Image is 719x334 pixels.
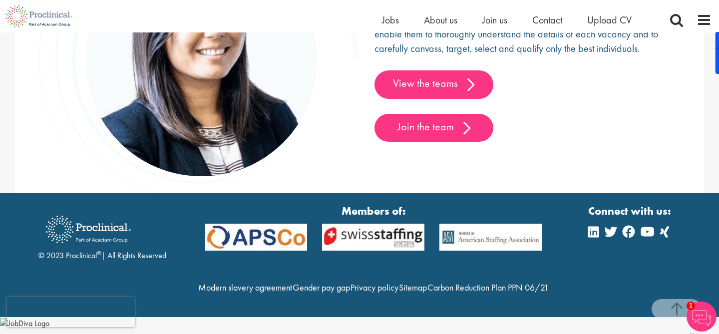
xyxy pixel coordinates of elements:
strong: Members of: [205,203,542,219]
div: © 2023 Proclinical | All Rights Reserved [38,208,166,262]
a: Modern slavery agreement [198,282,292,293]
a: Join the team [374,114,493,142]
a: Contact [532,13,562,26]
a: View the teams [374,70,493,98]
a: Join us [482,13,507,26]
a: Sitemap [399,282,427,293]
a: Gender pay gap [293,282,350,293]
a: About us [424,13,457,26]
strong: Connect with us: [588,203,673,219]
img: APSCo [198,224,315,251]
a: Privacy policy [351,282,398,293]
img: APSCo [432,224,549,251]
img: Proclinical Recruitment [38,209,138,250]
a: Jobs [382,13,399,26]
a: Carbon Reduction Plan PPN 06/21 [427,282,549,293]
sup: ® [97,249,101,257]
img: Chatbot [687,302,717,332]
a: Upload CV [587,13,632,26]
iframe: reCAPTCHA [7,297,135,327]
img: APSCo [315,224,432,251]
span: 1 [687,302,695,310]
